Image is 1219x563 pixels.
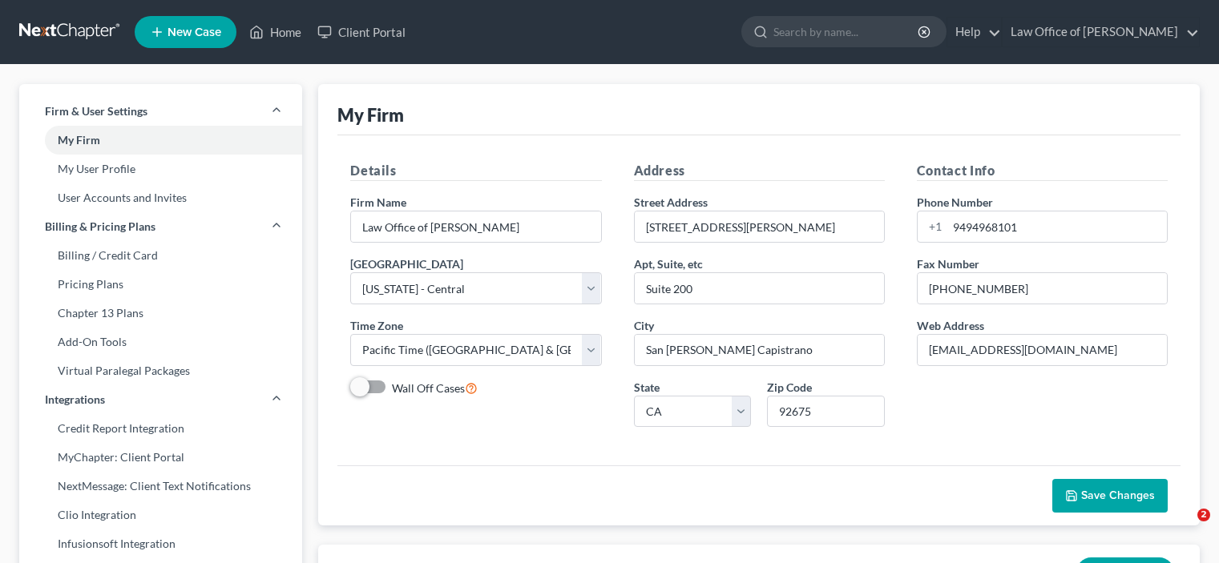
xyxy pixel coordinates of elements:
label: Zip Code [767,379,812,396]
a: Chapter 13 Plans [19,299,302,328]
input: Enter address... [635,211,884,242]
h5: Contact Info [917,161,1168,181]
a: Client Portal [309,18,414,46]
a: Add-On Tools [19,328,302,356]
input: Enter phone... [947,211,1167,242]
a: Home [241,18,309,46]
input: Search by name... [773,17,920,46]
a: Integrations [19,385,302,414]
div: My Firm [337,103,404,127]
a: NextMessage: Client Text Notifications [19,472,302,501]
input: (optional) [635,273,884,304]
label: [GEOGRAPHIC_DATA] [350,255,463,272]
span: Firm Name [350,195,406,209]
span: Integrations [45,392,105,408]
span: Billing & Pricing Plans [45,219,155,235]
input: Enter name... [351,211,600,242]
label: Web Address [917,317,984,334]
a: Law Office of [PERSON_NAME] [1003,18,1199,46]
span: Wall Off Cases [392,381,465,395]
a: My User Profile [19,155,302,183]
h5: Address [634,161,885,181]
label: Street Address [634,194,708,211]
label: State [634,379,660,396]
a: Credit Report Integration [19,414,302,443]
a: Firm & User Settings [19,97,302,126]
span: Save Changes [1081,489,1155,502]
input: Enter city... [635,335,884,365]
h5: Details [350,161,601,181]
a: Billing / Credit Card [19,241,302,270]
input: Enter fax... [918,273,1167,304]
a: Virtual Paralegal Packages [19,356,302,385]
a: User Accounts and Invites [19,183,302,212]
label: Apt, Suite, etc [634,255,703,272]
a: Pricing Plans [19,270,302,299]
a: MyChapter: Client Portal [19,443,302,472]
a: My Firm [19,126,302,155]
a: Help [947,18,1001,46]
span: New Case [168,26,221,38]
label: City [634,317,654,334]
a: Infusionsoft Integration [19,529,302,558]
label: Phone Number [917,194,993,211]
div: +1 [918,211,947,242]
iframe: Intercom live chat [1165,509,1203,547]
span: Firm & User Settings [45,103,147,119]
button: Save Changes [1052,479,1168,513]
label: Fax Number [917,255,979,272]
input: Enter web address.... [918,335,1167,365]
a: Clio Integration [19,501,302,529]
a: Billing & Pricing Plans [19,212,302,241]
span: 2 [1197,509,1210,521]
input: XXXXX [767,396,885,428]
label: Time Zone [350,317,403,334]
